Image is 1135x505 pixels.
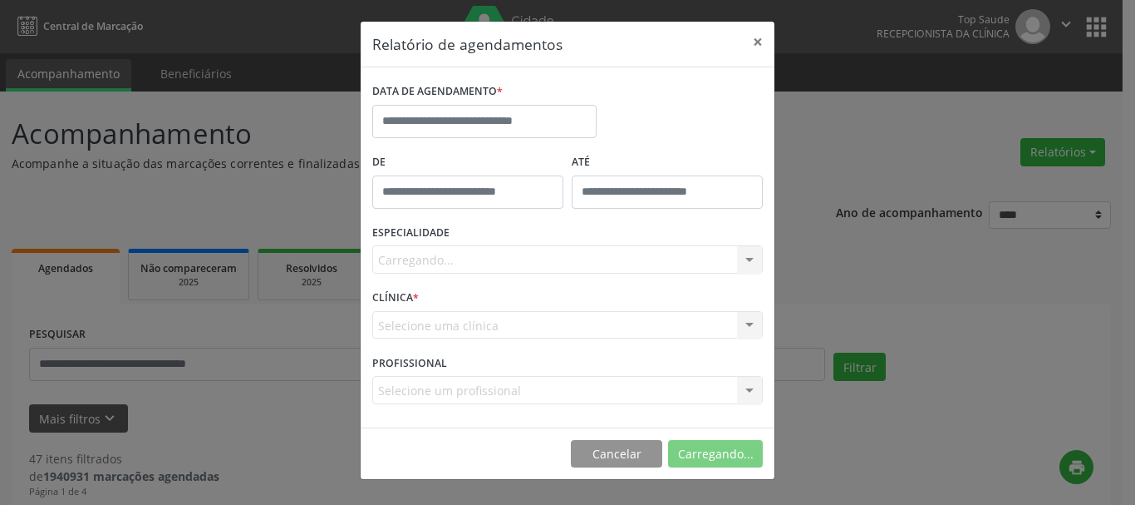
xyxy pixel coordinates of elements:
label: De [372,150,563,176]
h5: Relatório de agendamentos [372,33,563,55]
button: Carregando... [668,440,763,468]
label: DATA DE AGENDAMENTO [372,79,503,105]
button: Close [741,22,774,62]
label: ESPECIALIDADE [372,220,450,246]
label: CLÍNICA [372,285,419,311]
label: PROFISSIONAL [372,350,447,376]
button: Cancelar [571,440,662,468]
label: ATÉ [572,150,763,176]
